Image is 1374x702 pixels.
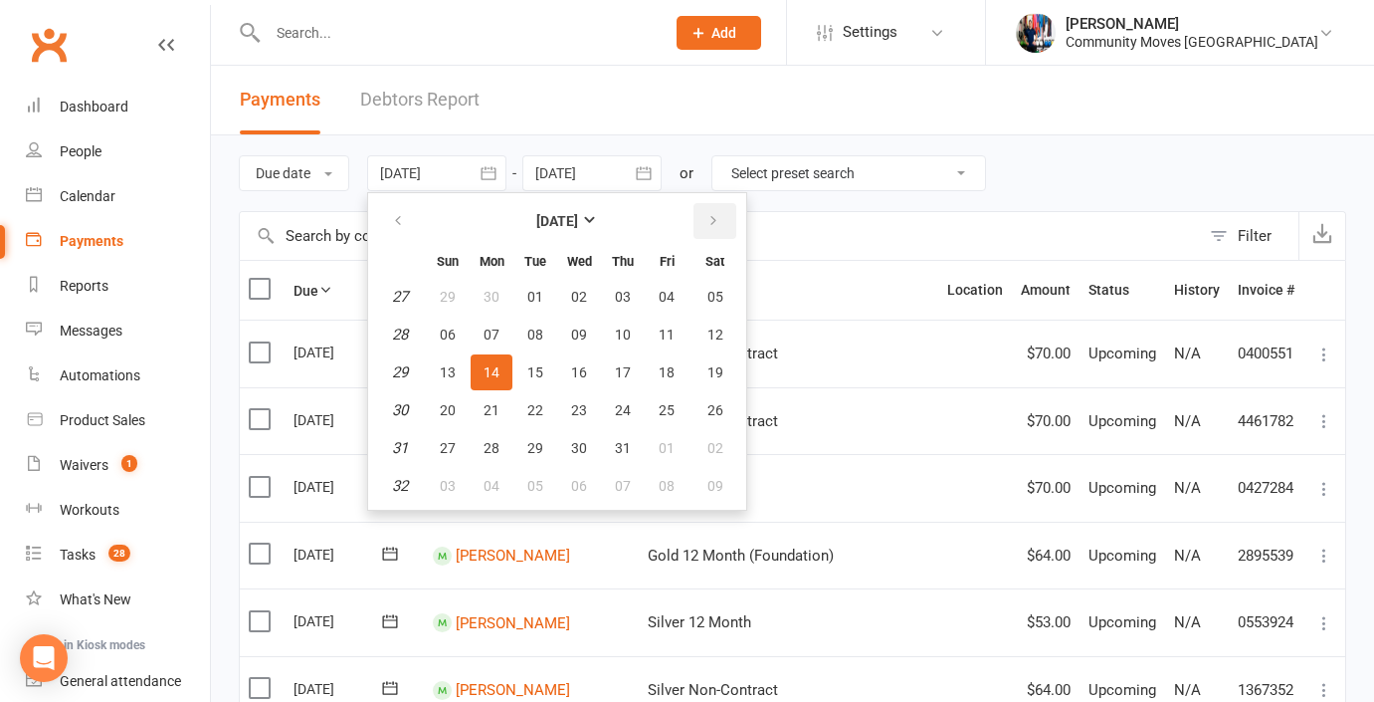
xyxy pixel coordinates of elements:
span: 03 [615,289,631,305]
span: 06 [440,327,456,343]
a: Waivers 1 [26,443,210,488]
button: 11 [646,317,687,352]
div: [PERSON_NAME] [1066,15,1318,33]
span: 09 [571,327,587,343]
span: Gold 12 Month (Foundation) [648,547,834,565]
button: 23 [558,392,600,428]
div: [DATE] [294,605,385,636]
span: 29 [527,440,543,456]
small: Monday [480,254,504,269]
td: $70.00 [1012,387,1080,455]
div: Workouts [60,502,119,518]
a: Clubworx [24,20,74,70]
a: Dashboard [26,85,210,129]
small: Tuesday [524,254,546,269]
th: Amount [1012,261,1080,320]
em: 32 [392,477,408,495]
button: Filter [1200,212,1298,260]
span: 11 [659,327,675,343]
span: 21 [484,402,499,418]
span: Silver 12 Month [648,613,751,631]
button: Payments [240,66,320,134]
span: 19 [707,364,723,380]
button: 18 [646,354,687,390]
th: Membership [639,261,938,320]
span: 14 [484,364,499,380]
button: 22 [514,392,556,428]
div: General attendance [60,673,181,689]
button: 21 [471,392,512,428]
th: Status [1080,261,1165,320]
button: 29 [514,430,556,466]
button: 04 [471,468,512,504]
button: 04 [646,279,687,315]
input: Search by contact name or invoice number [240,212,1200,260]
span: 02 [571,289,587,305]
button: 06 [427,317,469,352]
button: 29 [427,279,469,315]
a: [PERSON_NAME] [456,613,570,631]
small: Wednesday [567,254,592,269]
span: Upcoming [1088,613,1156,631]
span: N/A [1174,345,1201,362]
button: 01 [646,430,687,466]
div: Open Intercom Messenger [20,634,68,682]
div: or [680,161,693,185]
th: Location [938,261,1012,320]
button: 20 [427,392,469,428]
button: 10 [602,317,644,352]
span: Upcoming [1088,479,1156,497]
button: 17 [602,354,644,390]
div: Filter [1238,224,1272,248]
a: [PERSON_NAME] [456,681,570,699]
button: Add [677,16,761,50]
a: Messages [26,309,210,353]
button: 13 [427,354,469,390]
button: 05 [689,279,740,315]
button: 07 [602,468,644,504]
div: People [60,143,101,159]
strong: [DATE] [536,213,578,229]
button: 31 [602,430,644,466]
button: 06 [558,468,600,504]
a: Product Sales [26,398,210,443]
span: N/A [1174,547,1201,565]
button: 05 [514,468,556,504]
button: 03 [602,279,644,315]
small: Thursday [612,254,634,269]
td: $70.00 [1012,454,1080,522]
span: 01 [659,440,675,456]
span: Upcoming [1088,681,1156,699]
span: 05 [707,289,723,305]
button: 16 [558,354,600,390]
span: 31 [615,440,631,456]
span: Add [711,25,736,41]
button: 09 [558,317,600,352]
button: 30 [471,279,512,315]
span: 17 [615,364,631,380]
span: 07 [615,478,631,494]
input: Search... [262,19,651,47]
div: Community Moves [GEOGRAPHIC_DATA] [1066,33,1318,51]
span: 08 [527,327,543,343]
em: 31 [392,439,408,457]
button: 02 [558,279,600,315]
button: 24 [602,392,644,428]
span: 18 [659,364,675,380]
button: 02 [689,430,740,466]
span: 09 [707,478,723,494]
button: 14 [471,354,512,390]
button: 08 [646,468,687,504]
div: Tasks [60,547,96,563]
span: 25 [659,402,675,418]
a: Reports [26,264,210,309]
div: Automations [60,367,140,383]
div: [DATE] [294,471,385,502]
button: 12 [689,317,740,352]
span: Settings [843,10,897,55]
span: Payments [240,89,320,110]
td: 0427284 [1229,454,1303,522]
span: 15 [527,364,543,380]
div: Dashboard [60,99,128,115]
span: 23 [571,402,587,418]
